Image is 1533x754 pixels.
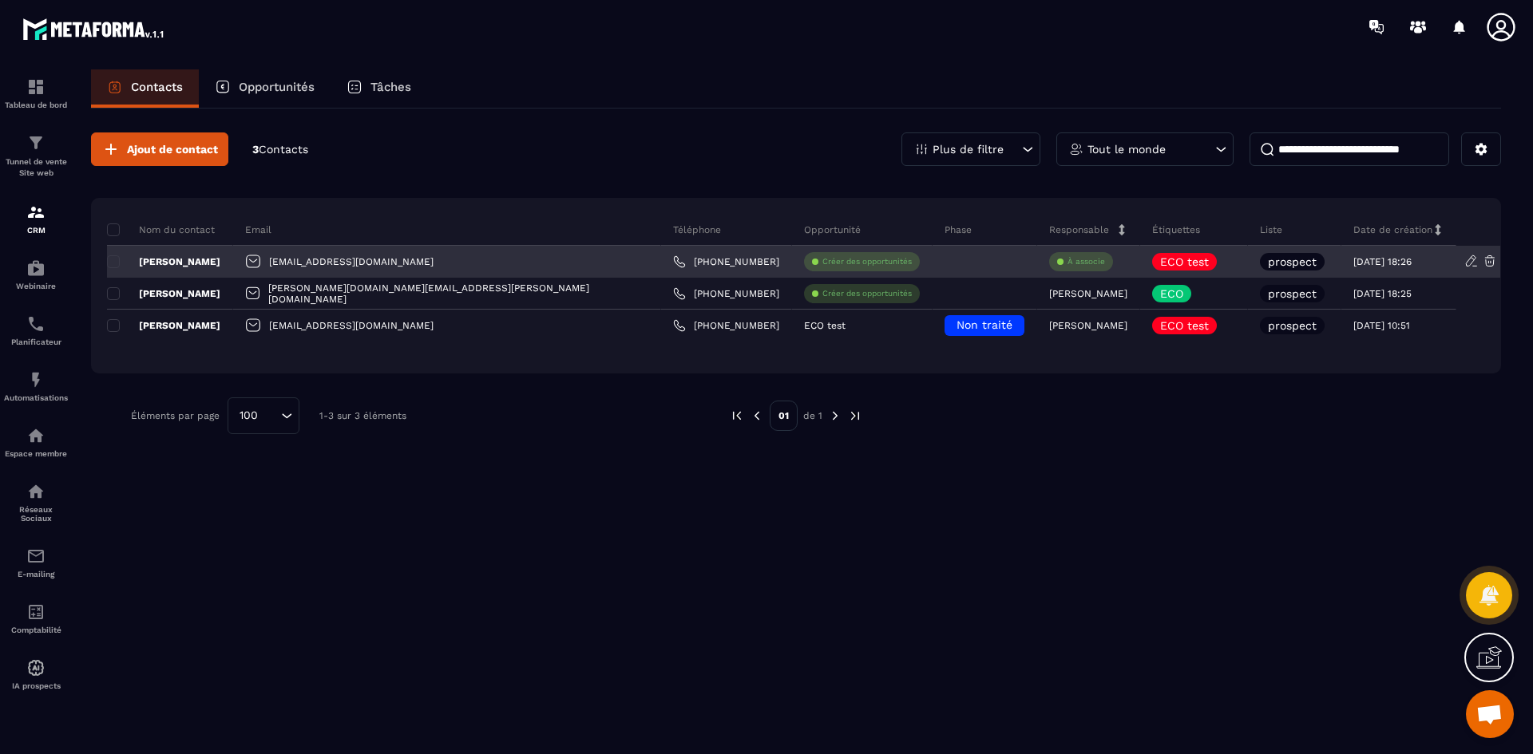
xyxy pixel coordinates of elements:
[804,223,861,236] p: Opportunité
[4,338,68,346] p: Planificateur
[26,658,46,677] img: automations
[933,144,1004,155] p: Plus de filtre
[828,409,842,423] img: next
[4,101,68,109] p: Tableau de bord
[1466,690,1514,738] div: Ouvrir le chat
[4,570,68,578] p: E-mailing
[26,133,46,152] img: formation
[228,397,299,434] div: Search for option
[673,287,779,300] a: [PHONE_NUMBER]
[822,256,912,267] p: Créer des opportunités
[26,77,46,97] img: formation
[1268,288,1317,299] p: prospect
[957,318,1012,331] span: Non traité
[4,681,68,690] p: IA prospects
[673,255,779,268] a: [PHONE_NUMBER]
[1353,288,1412,299] p: [DATE] 18:25
[1353,320,1410,331] p: [DATE] 10:51
[1353,256,1412,267] p: [DATE] 18:26
[4,226,68,235] p: CRM
[239,80,315,94] p: Opportunités
[4,191,68,247] a: formationformationCRM
[4,121,68,191] a: formationformationTunnel de vente Site web
[673,319,779,332] a: [PHONE_NUMBER]
[803,409,822,422] p: de 1
[770,401,798,431] p: 01
[848,409,862,423] img: next
[750,409,764,423] img: prev
[370,80,411,94] p: Tâches
[107,223,215,236] p: Nom du contact
[1049,288,1127,299] p: [PERSON_NAME]
[107,319,220,332] p: [PERSON_NAME]
[263,407,277,424] input: Search for option
[107,255,220,268] p: [PERSON_NAME]
[26,370,46,389] img: automations
[22,14,166,43] img: logo
[1268,320,1317,331] p: prospect
[259,143,308,156] span: Contacts
[4,282,68,290] p: Webinaire
[91,69,199,108] a: Contacts
[4,358,68,414] a: automationsautomationsAutomatisations
[26,259,46,278] img: automations
[4,505,68,523] p: Réseaux Sociaux
[1087,144,1166,155] p: Tout le monde
[1160,320,1209,331] p: ECO test
[1068,256,1105,267] p: À associe
[1260,223,1282,236] p: Liste
[4,393,68,402] p: Automatisations
[1049,223,1109,236] p: Responsable
[4,247,68,302] a: automationsautomationsWebinaire
[1160,256,1209,267] p: ECO test
[26,482,46,501] img: social-network
[1353,223,1432,236] p: Date de création
[26,314,46,334] img: scheduler
[4,156,68,179] p: Tunnel de vente Site web
[4,626,68,634] p: Comptabilité
[1049,320,1127,331] p: [PERSON_NAME]
[234,407,263,424] span: 100
[1268,256,1317,267] p: prospect
[199,69,331,108] a: Opportunités
[4,535,68,590] a: emailemailE-mailing
[4,414,68,470] a: automationsautomationsEspace membre
[1152,223,1200,236] p: Étiquettes
[4,470,68,535] a: social-networksocial-networkRéseaux Sociaux
[26,426,46,445] img: automations
[26,203,46,222] img: formation
[4,590,68,646] a: accountantaccountantComptabilité
[26,602,46,622] img: accountant
[804,320,846,331] p: ECO test
[730,409,744,423] img: prev
[91,132,228,166] button: Ajout de contact
[107,287,220,300] p: [PERSON_NAME]
[4,65,68,121] a: formationformationTableau de bord
[319,410,406,421] p: 1-3 sur 3 éléments
[127,141,218,157] span: Ajout de contact
[131,410,220,421] p: Éléments par page
[252,142,308,157] p: 3
[26,547,46,566] img: email
[1160,288,1183,299] p: ECO
[245,223,271,236] p: Email
[331,69,427,108] a: Tâches
[4,302,68,358] a: schedulerschedulerPlanificateur
[673,223,721,236] p: Téléphone
[822,288,912,299] p: Créer des opportunités
[4,449,68,458] p: Espace membre
[945,223,972,236] p: Phase
[131,80,183,94] p: Contacts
